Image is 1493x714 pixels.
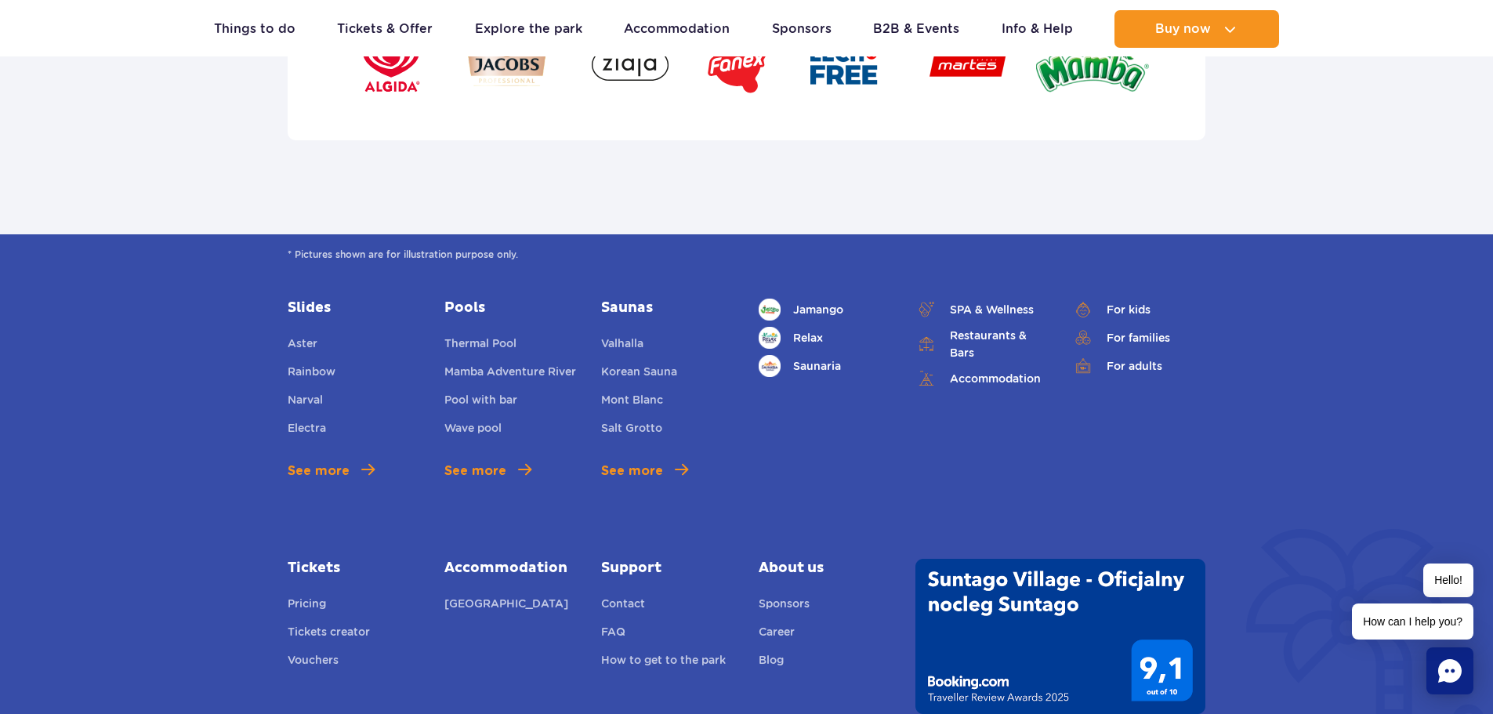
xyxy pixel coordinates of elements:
[759,299,892,321] a: Jamango
[759,595,810,617] a: Sponsors
[601,651,726,673] a: How to get to the park
[288,462,375,480] a: See more
[601,623,625,645] a: FAQ
[1072,355,1205,377] a: For adults
[444,595,568,617] a: [GEOGRAPHIC_DATA]
[915,299,1049,321] a: SPA & Wellness
[759,327,892,349] a: Relax
[444,559,578,578] a: Accommodation
[288,595,326,617] a: Pricing
[915,559,1205,714] img: Traveller Review Awards 2025' od Booking.com dla Suntago Village - wynik 9.1/10
[344,18,438,112] img: Algida
[624,10,730,48] a: Accommodation
[601,559,734,578] a: Support
[601,419,662,441] a: Salt Grotto
[288,419,326,441] a: Electra
[288,299,421,317] a: Slides
[1426,647,1473,694] div: Chat
[873,10,959,48] a: B2B & Events
[444,462,531,480] a: See more
[337,10,433,48] a: Tickets & Offer
[1114,10,1279,48] button: Buy now
[450,18,563,112] img: Jacobs
[1072,299,1205,321] a: For kids
[288,247,1205,263] span: * Pictures shown are for illustration purpose only.
[574,18,687,112] img: Ziaja
[911,18,1024,112] img: Martes
[1155,22,1211,36] span: Buy now
[288,363,335,385] a: Rainbow
[601,335,643,357] a: Valhalla
[1423,564,1473,597] span: Hello!
[288,559,421,578] a: Tickets
[288,337,317,350] span: Aster
[759,651,784,673] a: Blog
[915,368,1049,390] a: Accommodation
[601,462,688,480] a: See more
[601,363,677,385] a: Korean Sauna
[1002,10,1073,48] a: Info & Help
[444,335,516,357] a: Thermal Pool
[288,335,317,357] a: Aster
[444,419,502,441] a: Wave pool
[601,595,645,617] a: Contact
[1072,327,1205,349] a: For families
[288,391,323,413] a: Narval
[444,391,517,413] a: Pool with bar
[601,299,734,317] a: Saunas
[444,363,576,385] a: Mamba Adventure River
[793,301,843,318] span: Jamango
[759,355,892,377] a: Saunaria
[1036,18,1149,112] img: Mamba
[788,18,901,112] img: Lech Free
[475,10,582,48] a: Explore the park
[288,393,323,406] span: Narval
[444,299,578,317] a: Pools
[759,623,795,645] a: Career
[288,462,350,480] span: See more
[759,559,892,578] span: About us
[1352,603,1473,640] span: How can I help you?
[601,462,663,480] span: See more
[288,651,339,673] a: Vouchers
[698,29,776,103] img: Fanex
[772,10,832,48] a: Sponsors
[601,391,663,413] a: Mont Blanc
[444,462,506,480] span: See more
[288,623,370,645] a: Tickets creator
[214,10,295,48] a: Things to do
[288,365,335,378] span: Rainbow
[915,327,1049,361] a: Restaurants & Bars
